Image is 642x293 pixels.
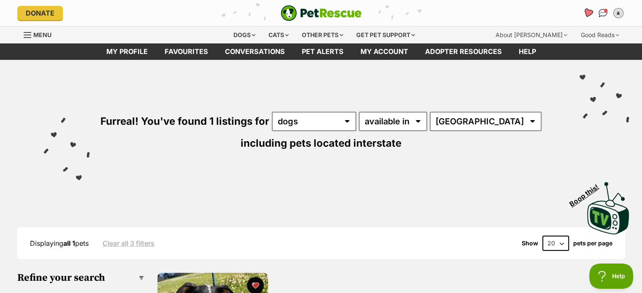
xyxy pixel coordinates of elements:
a: My account [352,43,417,60]
button: My account [612,6,625,20]
label: pets per page [573,240,612,247]
h3: Refine your search [17,272,144,284]
span: Furreal! You've found 1 listings for [100,115,269,127]
a: Conversations [596,6,610,20]
img: logo-e224e6f780fb5917bec1dbf3a21bbac754714ae5b6737aabdf751b685950b380.svg [281,5,362,21]
span: Displaying pets [30,239,89,247]
div: Other pets [296,27,349,43]
span: Menu [33,31,51,38]
img: chat-41dd97257d64d25036548639549fe6c8038ab92f7586957e7f3b1b290dea8141.svg [599,9,607,17]
a: conversations [217,43,293,60]
a: Help [510,43,544,60]
strong: all 1 [63,239,75,247]
a: Boop this! [587,175,629,236]
div: Good Reads [575,27,625,43]
div: a [614,9,623,17]
a: Pet alerts [293,43,352,60]
a: PetRescue [281,5,362,21]
a: Menu [24,27,57,42]
span: Show [522,240,538,247]
ul: Account quick links [581,6,625,20]
div: Dogs [228,27,261,43]
a: Donate [17,6,63,20]
span: including pets located interstate [241,137,401,149]
iframe: Help Scout Beacon - Open [589,263,634,289]
a: Favourites [156,43,217,60]
div: Get pet support [350,27,421,43]
div: Cats [263,27,295,43]
img: PetRescue TV logo [587,182,629,234]
span: Boop this! [568,177,607,208]
div: About [PERSON_NAME] [490,27,573,43]
a: Adopter resources [417,43,510,60]
a: Clear all 3 filters [103,239,154,247]
a: My profile [98,43,156,60]
a: Favourites [579,4,596,22]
